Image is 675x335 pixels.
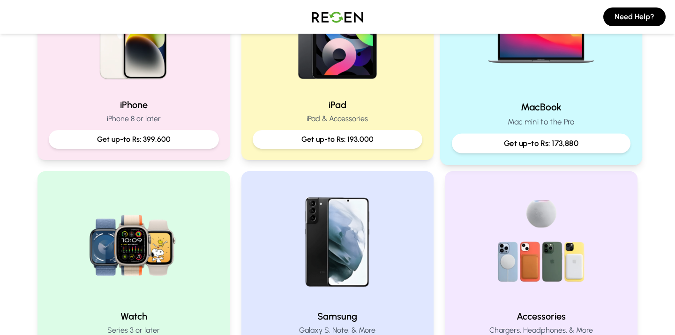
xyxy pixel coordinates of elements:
img: Samsung [277,182,397,302]
img: Watch [74,182,194,302]
h2: iPhone [49,98,219,111]
h2: Samsung [253,310,423,323]
p: iPhone 8 or later [49,113,219,124]
h2: MacBook [452,100,630,114]
h2: Watch [49,310,219,323]
p: Get up-to Rs: 399,600 [56,134,211,145]
p: Get up-to Rs: 193,000 [260,134,415,145]
img: Accessories [481,182,601,302]
img: Logo [305,4,370,30]
h2: Accessories [456,310,626,323]
p: iPad & Accessories [253,113,423,124]
button: Need Help? [603,7,666,26]
h2: iPad [253,98,423,111]
p: Mac mini to the Pro [452,116,630,128]
p: Get up-to Rs: 173,880 [460,138,622,149]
